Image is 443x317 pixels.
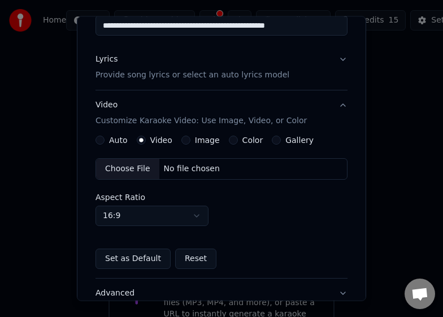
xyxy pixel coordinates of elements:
label: Aspect Ratio [95,193,348,201]
button: Advanced [95,279,348,308]
label: Video [150,136,172,144]
label: Gallery [285,136,314,144]
div: VideoCustomize Karaoke Video: Use Image, Video, or Color [95,136,348,278]
button: VideoCustomize Karaoke Video: Use Image, Video, or Color [95,90,348,136]
div: No file chosen [159,163,224,175]
div: Video [95,99,307,127]
button: Reset [175,249,216,269]
div: Lyrics [95,54,118,65]
p: Provide song lyrics or select an auto lyrics model [95,70,289,81]
div: Choose File [96,159,159,179]
button: Set as Default [95,249,171,269]
label: Color [242,136,263,144]
label: Image [195,136,220,144]
button: LyricsProvide song lyrics or select an auto lyrics model [95,45,348,90]
p: Customize Karaoke Video: Use Image, Video, or Color [95,115,307,127]
label: Auto [109,136,128,144]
